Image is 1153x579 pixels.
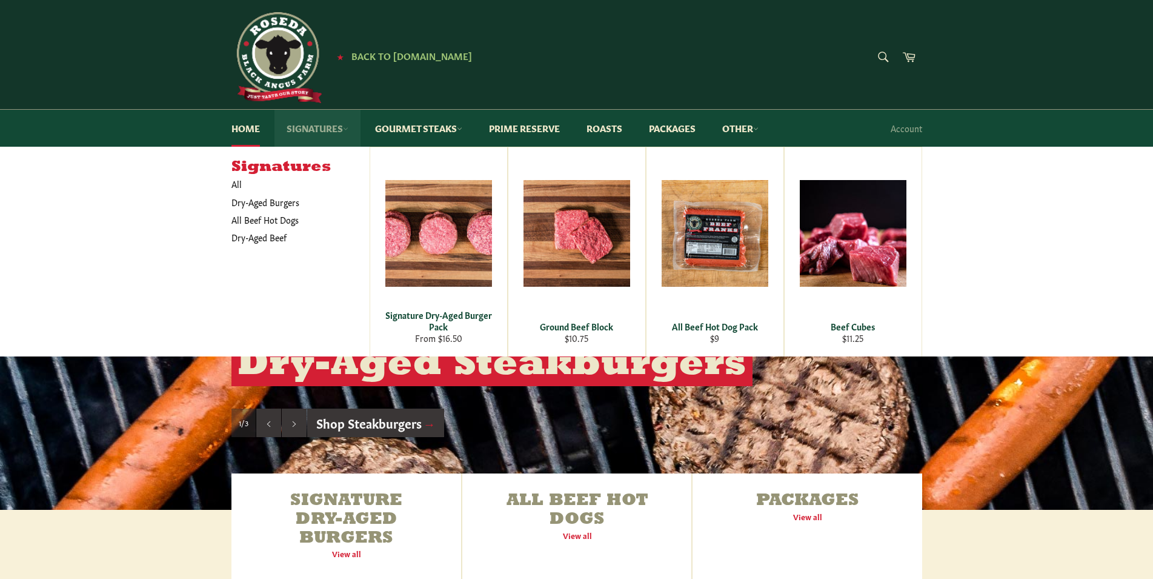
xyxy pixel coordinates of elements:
[231,159,370,176] h5: Signatures
[424,414,436,431] span: →
[385,180,492,287] img: Signature Dry-Aged Burger Pack
[231,409,256,438] div: Slide 1, current
[282,409,307,438] button: Next slide
[225,193,357,211] a: Dry-Aged Burgers
[274,110,361,147] a: Signatures
[239,418,248,428] span: 1/3
[225,211,357,229] a: All Beef Hot Dogs
[784,147,922,356] a: Beef Cubes Beef Cubes $11.25
[370,147,508,356] a: Signature Dry-Aged Burger Pack Signature Dry-Aged Burger Pack From $16.50
[231,12,322,103] img: Roseda Beef
[516,321,637,332] div: Ground Beef Block
[800,180,906,287] img: Beef Cubes
[885,110,928,146] a: Account
[219,110,272,147] a: Home
[337,52,344,61] span: ★
[637,110,708,147] a: Packages
[508,147,646,356] a: Ground Beef Block Ground Beef Block $10.75
[225,175,370,193] a: All
[477,110,572,147] a: Prime Reserve
[792,321,914,332] div: Beef Cubes
[574,110,634,147] a: Roasts
[351,49,472,62] span: Back to [DOMAIN_NAME]
[710,110,771,147] a: Other
[377,332,499,344] div: From $16.50
[654,332,776,344] div: $9
[256,409,281,438] button: Previous slide
[654,321,776,332] div: All Beef Hot Dog Pack
[662,180,768,287] img: All Beef Hot Dog Pack
[363,110,474,147] a: Gourmet Steaks
[646,147,784,356] a: All Beef Hot Dog Pack All Beef Hot Dog Pack $9
[331,52,472,61] a: ★ Back to [DOMAIN_NAME]
[523,180,630,287] img: Ground Beef Block
[516,332,637,344] div: $10.75
[225,229,357,246] a: Dry-Aged Beef
[792,332,914,344] div: $11.25
[377,309,499,333] div: Signature Dry-Aged Burger Pack
[307,409,445,438] a: Shop Steakburgers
